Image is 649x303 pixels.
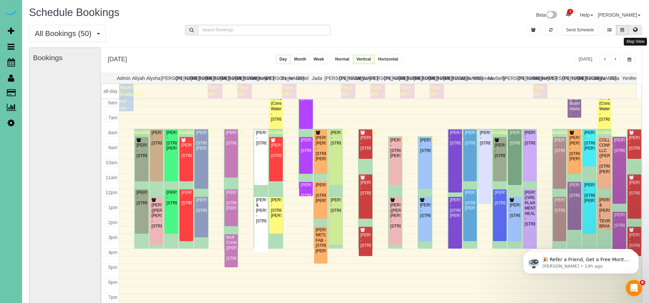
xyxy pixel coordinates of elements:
div: [PERSON_NAME] - [STREET_ADDRESS] [136,143,147,158]
div: [PERSON_NAME] [PERSON_NAME] - [STREET_ADDRESS][PERSON_NAME] [315,135,326,162]
div: [PERSON_NAME] (GREAT PLAINS MENTAL HEALTH) - [STREET_ADDRESS] [524,190,535,227]
span: Available time [448,130,468,142]
div: [PERSON_NAME] - [STREET_ADDRESS] [629,233,640,248]
span: Available time [418,137,438,149]
div: [PERSON_NAME] - [STREET_ADDRESS] [524,130,535,146]
th: [PERSON_NAME] [369,73,384,83]
div: COLLEGE CONNECTION, LLC ([PERSON_NAME]) - [STREET_ADDRESS][PERSON_NAME] [599,138,610,174]
th: [PERSON_NAME] [205,73,220,83]
th: Lola [458,73,473,83]
div: [PERSON_NAME] - [STREET_ADDRESS] [151,130,162,146]
div: [PERSON_NAME] - [STREET_ADDRESS][PERSON_NAME] [271,198,281,219]
div: [PERSON_NAME] - [STREET_ADDRESS] [494,190,505,206]
button: All Bookings (50) [29,25,106,42]
iframe: Intercom live chat [626,280,642,296]
div: [PERSON_NAME] - [STREET_ADDRESS] [226,130,237,146]
span: Available time [358,130,379,142]
div: [PERSON_NAME] - [STREET_ADDRESS] [136,190,147,206]
th: Jerrah [354,73,369,83]
img: New interface [546,11,557,20]
div: Wolf Construction ([PERSON_NAME]) - [STREET_ADDRESS] [226,235,237,261]
span: Available time [328,130,349,142]
div: [PERSON_NAME] - [STREET_ADDRESS] [509,203,520,218]
span: Available time [194,130,215,142]
div: [PERSON_NAME] - [STREET_ADDRESS] [360,180,371,196]
span: Time Off [533,85,544,97]
th: [PERSON_NAME] [220,73,235,83]
div: [PERSON_NAME] - [STREET_ADDRESS] [494,143,505,158]
div: Map View [624,38,647,46]
span: Available time [627,130,648,142]
span: Available time [478,130,498,142]
div: [PERSON_NAME] - [STREET_ADDRESS] [360,135,371,151]
div: [PERSON_NAME] - [STREET_ADDRESS] [629,180,640,196]
span: Available time [224,130,245,142]
div: [PERSON_NAME] - [STREET_ADDRESS][PERSON_NAME] [226,190,237,211]
div: [PERSON_NAME] - [STREET_ADDRESS][PERSON_NAME] [450,198,461,219]
div: [PERSON_NAME] - [STREET_ADDRESS] [614,213,625,228]
div: [PERSON_NAME] - [STREET_ADDRESS] [465,130,476,146]
span: Available time [149,130,170,142]
button: Day [276,54,291,64]
div: [PERSON_NAME] - [STREET_ADDRESS] [271,143,281,158]
th: [PERSON_NAME] [577,73,592,83]
div: [PERSON_NAME] - [STREET_ADDRESS] [181,190,192,206]
img: Automaid Logo [4,7,18,16]
div: [PERSON_NAME] - [STREET_ADDRESS] [420,138,431,153]
span: 5pm [108,265,118,270]
div: [PERSON_NAME] - [STREET_ADDRESS] [450,130,461,146]
th: [PERSON_NAME] [547,73,562,83]
div: [PERSON_NAME] - [STREET_ADDRESS][PERSON_NAME] [166,130,177,151]
div: [PERSON_NAME] - [STREET_ADDRESS][PERSON_NAME] [584,130,595,151]
span: Available time [463,130,483,142]
a: 1 [562,7,575,22]
div: [PERSON_NAME] METL-FAB - [STREET_ADDRESS][PERSON_NAME] [315,228,326,254]
a: Beta [536,12,557,18]
span: 3pm [108,235,118,240]
div: [PERSON_NAME] & [PERSON_NAME] - [STREET_ADDRESS] [256,198,266,224]
input: Search Bookings.. [198,25,331,35]
th: [PERSON_NAME] [324,73,339,83]
p: Message from Ellie, sent 19h ago [30,26,118,32]
div: [PERSON_NAME] & [PERSON_NAME] ( TEVRA BRANDS ) - [STREET_ADDRESS][PERSON_NAME] [599,198,610,245]
span: 10am [106,160,118,165]
button: Send Schedule [562,25,598,35]
div: [PERSON_NAME] - [STREET_ADDRESS][PERSON_NAME] [465,190,476,211]
span: 8am [108,130,118,135]
span: Available time [522,130,543,142]
div: [PERSON_NAME] - [STREET_ADDRESS] [256,130,266,146]
th: [PERSON_NAME] [443,73,458,83]
span: Available time [164,130,185,142]
button: Normal [331,54,353,64]
div: [PERSON_NAME] - [STREET_ADDRESS][PERSON_NAME] [390,138,401,159]
div: [PERSON_NAME] ([PERSON_NAME]) [PERSON_NAME] - [STREET_ADDRESS] [390,203,401,229]
h2: [DATE] [108,54,127,63]
div: [PERSON_NAME] ([PERSON_NAME]) [PERSON_NAME] - [STREET_ADDRESS] [151,203,162,229]
th: [PERSON_NAME] [399,73,414,83]
span: All Bookings (50) [35,29,95,38]
span: 4pm [108,250,118,255]
span: Available time [582,130,603,142]
div: [PERSON_NAME] - [STREET_ADDRESS] [360,233,371,248]
th: Aliyah [131,73,146,83]
div: [PERSON_NAME] - [STREET_ADDRESS] [554,138,565,153]
span: 7pm [108,294,118,300]
span: 9am [108,145,118,150]
button: Week [310,54,328,64]
div: [PERSON_NAME] - [STREET_ADDRESS][PERSON_NAME] [315,183,326,204]
th: Siara [592,73,607,83]
th: [PERSON_NAME] [503,73,518,83]
th: Yenifer [622,73,637,83]
span: Available time [567,130,588,142]
div: [PERSON_NAME] - [STREET_ADDRESS] [330,198,341,213]
div: [PERSON_NAME] - [STREET_ADDRESS] [420,203,431,218]
th: [PERSON_NAME] [429,73,444,83]
div: [PERSON_NAME] - [STREET_ADDRESS] [166,190,177,206]
h3: Bookings [33,54,102,62]
span: 🎉 Refer a Friend, Get a Free Month! 🎉 Love Automaid? Share the love! When you refer a friend who ... [30,20,117,93]
span: Team's Availability not set. [119,85,144,111]
th: Talia [607,73,622,83]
